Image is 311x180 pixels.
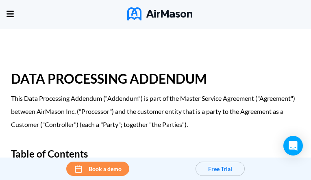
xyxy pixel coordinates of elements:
[127,7,192,20] img: AirMason Logo
[66,162,129,176] button: Book a demo
[11,92,300,131] p: This Data Processing Addendum (“Addendum”) is part of the Master Service Agreement ("Agreement") ...
[11,144,300,164] h2: Table of Contents
[196,162,245,176] button: Free Trial
[283,136,303,156] div: Open Intercom Messenger
[11,66,300,92] h1: DATA PROCESSING ADDENDUM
